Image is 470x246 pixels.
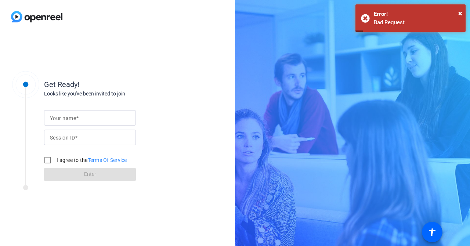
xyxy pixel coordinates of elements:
[50,115,76,121] mat-label: Your name
[88,157,127,163] a: Terms Of Service
[374,18,460,27] div: Bad Request
[458,8,462,19] button: Close
[428,228,437,236] mat-icon: accessibility
[44,79,191,90] div: Get Ready!
[44,90,191,98] div: Looks like you've been invited to join
[50,135,75,141] mat-label: Session ID
[458,9,462,18] span: ×
[374,10,460,18] div: Error!
[55,156,127,164] label: I agree to the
